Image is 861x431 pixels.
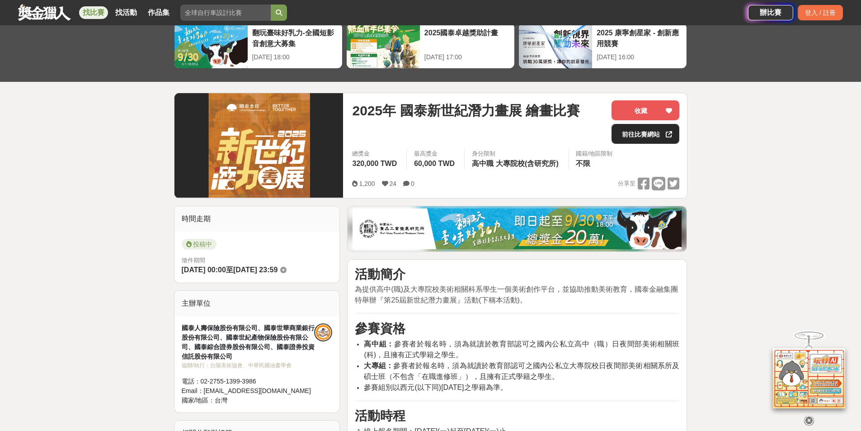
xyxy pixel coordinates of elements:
span: 參賽者於報名時，須為就讀於教育部認可之國內公私立大專院校日夜間部美術相關系所及碩士班（不包含「在職進修班」），且擁有正式學籍之學生。 [364,362,679,380]
input: 全球自行車設計比賽 [180,5,271,21]
strong: 參賽資格 [355,322,405,336]
button: 收藏 [612,100,679,120]
strong: 活動簡介 [355,267,405,281]
span: 320,000 TWD [352,160,397,167]
span: 1,200 [359,180,375,187]
strong: 大專組： [364,362,393,369]
a: 翻玩臺味好乳力-全國短影音創意大募集[DATE] 18:00 [174,23,343,69]
div: 主辦單位 [174,291,340,316]
span: 分享至 [618,177,635,190]
a: 2025 康寧創星家 - 創新應用競賽[DATE] 16:00 [518,23,687,69]
span: 台灣 [215,397,227,404]
div: 登入 / 註冊 [798,5,843,20]
div: [DATE] 16:00 [597,52,682,62]
div: 身分限制 [472,149,561,158]
span: 高中職 [472,160,494,167]
a: 辦比賽 [748,5,793,20]
span: 至 [226,266,233,274]
a: 前往比賽網站 [612,124,679,144]
span: 24 [390,180,397,187]
a: 2025國泰卓越獎助計畫[DATE] 17:00 [346,23,515,69]
img: d2146d9a-e6f6-4337-9592-8cefde37ba6b.png [773,341,845,402]
img: Cover Image [174,93,343,198]
img: 1c81a89c-c1b3-4fd6-9c6e-7d29d79abef5.jpg [353,208,682,249]
div: 2025國泰卓越獎助計畫 [424,28,510,48]
div: Email： [EMAIL_ADDRESS][DOMAIN_NAME] [182,386,315,396]
span: 國家/地區： [182,397,215,404]
span: [DATE] 23:59 [233,266,278,274]
a: 作品集 [144,6,173,19]
div: 電話： 02-2755-1399-3986 [182,377,315,386]
div: [DATE] 18:00 [252,52,338,62]
span: 0 [411,180,414,187]
div: 國籍/地區限制 [576,149,613,158]
span: 大專院校(含研究所) [496,160,559,167]
strong: 活動時程 [355,409,405,423]
div: [DATE] 17:00 [424,52,510,62]
div: 國泰人壽保險股份有限公司、國泰世華商業銀行股份有限公司、國泰世紀產物保險股份有限公司、國泰綜合證券股份有限公司、國泰證券投資信託股份有限公司 [182,323,315,361]
span: 參賽者於報名時，須為就讀於教育部認可之國內公私立高中（職）日夜間部美術相關班(科)，且擁有正式學籍之學生。 [364,340,679,359]
strong: 高中組： [364,340,394,348]
span: 參賽組別以西元(以下同)[DATE]之學籍為準。 [364,384,507,391]
a: 找活動 [112,6,141,19]
span: 總獎金 [352,149,399,158]
span: 最高獎金 [414,149,457,158]
div: 翻玩臺味好乳力-全國短影音創意大募集 [252,28,338,48]
span: 不限 [576,160,590,167]
span: 60,000 TWD [414,160,455,167]
span: 徵件期間 [182,257,205,264]
span: [DATE] 00:00 [182,266,226,274]
span: 投稿中 [182,239,216,250]
span: 為提供高中(職)及大專院校美術相關科系學生一個美術創作平台，並協助推動美術教育，國泰金融集團特舉辦『第25屆新世紀潛力畫展』活動(下稱本活動)。 [355,285,678,304]
a: 找比賽 [79,6,108,19]
span: 2025年 國泰新世紀潛力畫展 繪畫比賽 [352,100,579,121]
div: 協辦/執行： 台陽美術協會、中華民國油畫學會 [182,361,315,369]
div: 時間走期 [174,206,340,232]
div: 2025 康寧創星家 - 創新應用競賽 [597,28,682,48]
